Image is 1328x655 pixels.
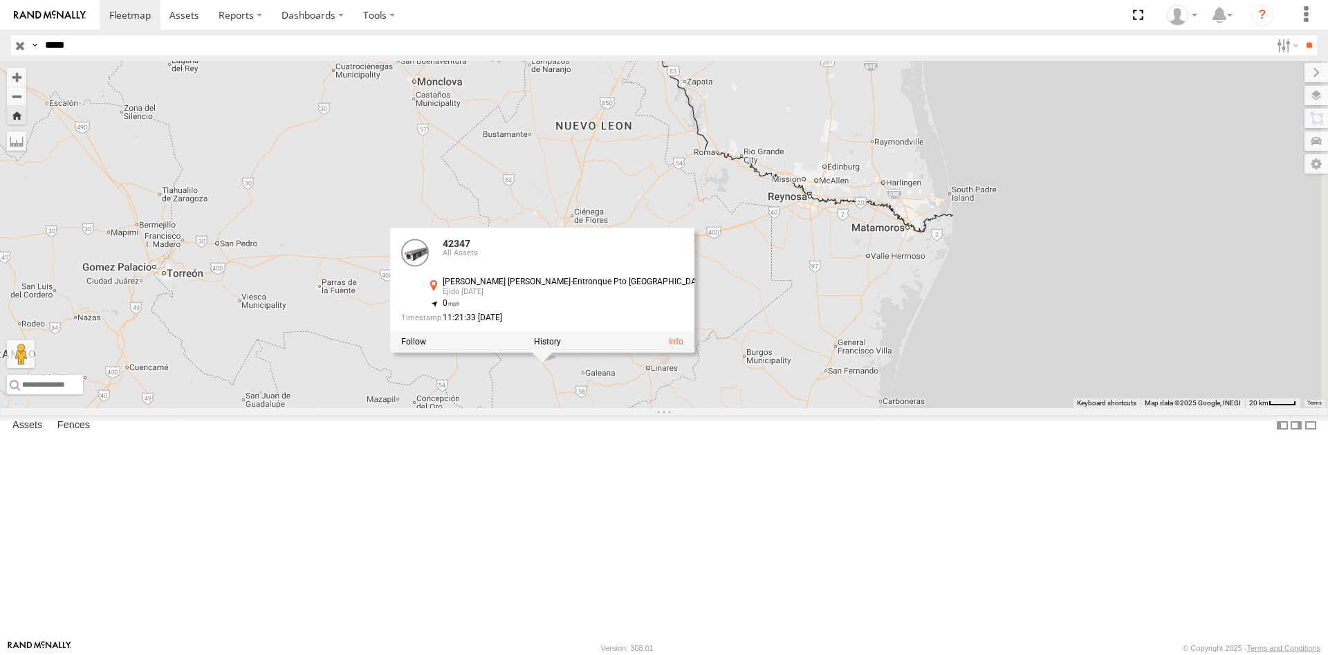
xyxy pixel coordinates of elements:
[1304,415,1318,435] label: Hide Summary Table
[7,68,26,86] button: Zoom in
[443,288,708,297] div: Ejido [DATE]
[7,86,26,106] button: Zoom out
[1304,154,1328,174] label: Map Settings
[7,106,26,124] button: Zoom Home
[1275,415,1289,435] label: Dock Summary Table to the Left
[1247,644,1320,652] a: Terms and Conditions
[534,337,561,347] label: View Asset History
[443,299,460,308] span: 0
[29,35,40,55] label: Search Query
[401,239,429,267] a: View Asset Details
[1307,400,1322,406] a: Terms (opens in new tab)
[6,416,49,435] label: Assets
[1145,399,1241,407] span: Map data ©2025 Google, INEGI
[401,314,708,323] div: Date/time of location update
[50,416,97,435] label: Fences
[7,340,35,368] button: Drag Pegman onto the map to open Street View
[443,278,708,287] div: [PERSON_NAME] [PERSON_NAME]-Entronque Pto [GEOGRAPHIC_DATA]
[1162,5,1202,26] div: Juan Lopez
[1271,35,1301,55] label: Search Filter Options
[443,239,470,250] a: 42347
[1289,415,1303,435] label: Dock Summary Table to the Right
[1251,4,1273,26] i: ?
[601,644,654,652] div: Version: 308.01
[401,337,426,347] label: Realtime tracking of Asset
[14,10,86,20] img: rand-logo.svg
[1183,644,1320,652] div: © Copyright 2025 -
[1245,398,1300,408] button: Map Scale: 20 km per 36 pixels
[8,641,71,655] a: Visit our Website
[669,337,683,347] a: View Asset Details
[1249,399,1269,407] span: 20 km
[1077,398,1136,408] button: Keyboard shortcuts
[443,250,708,258] div: All Assets
[7,131,26,151] label: Measure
